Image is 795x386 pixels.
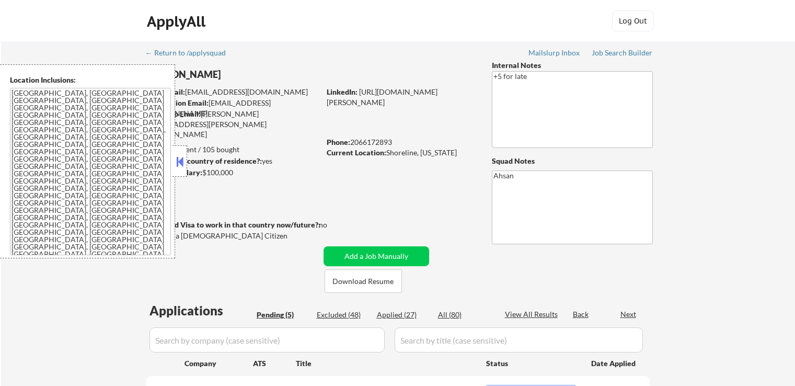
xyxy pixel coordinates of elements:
[146,156,317,166] div: yes
[146,220,320,229] strong: Will need Visa to work in that country now/future?:
[591,358,637,369] div: Date Applied
[573,309,590,320] div: Back
[395,327,643,353] input: Search by title (case sensitive)
[253,358,296,369] div: ATS
[146,167,320,178] div: $100,000
[486,354,576,372] div: Status
[10,75,171,85] div: Location Inclusions:
[327,87,358,96] strong: LinkedIn:
[377,310,429,320] div: Applied (27)
[592,49,653,59] a: Job Search Builder
[528,49,581,59] a: Mailslurp Inbox
[149,304,253,317] div: Applications
[438,310,490,320] div: All (80)
[147,13,209,30] div: ApplyAll
[327,148,386,157] strong: Current Location:
[146,109,320,140] div: [PERSON_NAME][EMAIL_ADDRESS][PERSON_NAME][DOMAIN_NAME]
[146,144,320,155] div: 27 sent / 105 bought
[296,358,476,369] div: Title
[327,138,350,146] strong: Phone:
[185,358,253,369] div: Company
[612,10,654,31] button: Log Out
[620,309,637,320] div: Next
[317,310,369,320] div: Excluded (48)
[327,87,437,107] a: [URL][DOMAIN_NAME][PERSON_NAME]
[325,269,402,293] button: Download Resume
[327,137,475,147] div: 2066172893
[492,156,653,166] div: Squad Notes
[146,156,262,165] strong: Can work in country of residence?:
[149,327,385,353] input: Search by company (case sensitive)
[147,98,320,118] div: [EMAIL_ADDRESS][DOMAIN_NAME]
[145,49,236,56] div: ← Return to /applysquad
[146,68,361,81] div: [PERSON_NAME]
[528,49,581,56] div: Mailslurp Inbox
[505,309,561,320] div: View All Results
[147,87,320,97] div: [EMAIL_ADDRESS][DOMAIN_NAME]
[319,220,349,230] div: no
[324,246,429,266] button: Add a Job Manually
[145,49,236,59] a: ← Return to /applysquad
[146,231,323,241] div: Yes, I am a [DEMOGRAPHIC_DATA] Citizen
[257,310,309,320] div: Pending (5)
[592,49,653,56] div: Job Search Builder
[492,60,653,71] div: Internal Notes
[327,147,475,158] div: Shoreline, [US_STATE]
